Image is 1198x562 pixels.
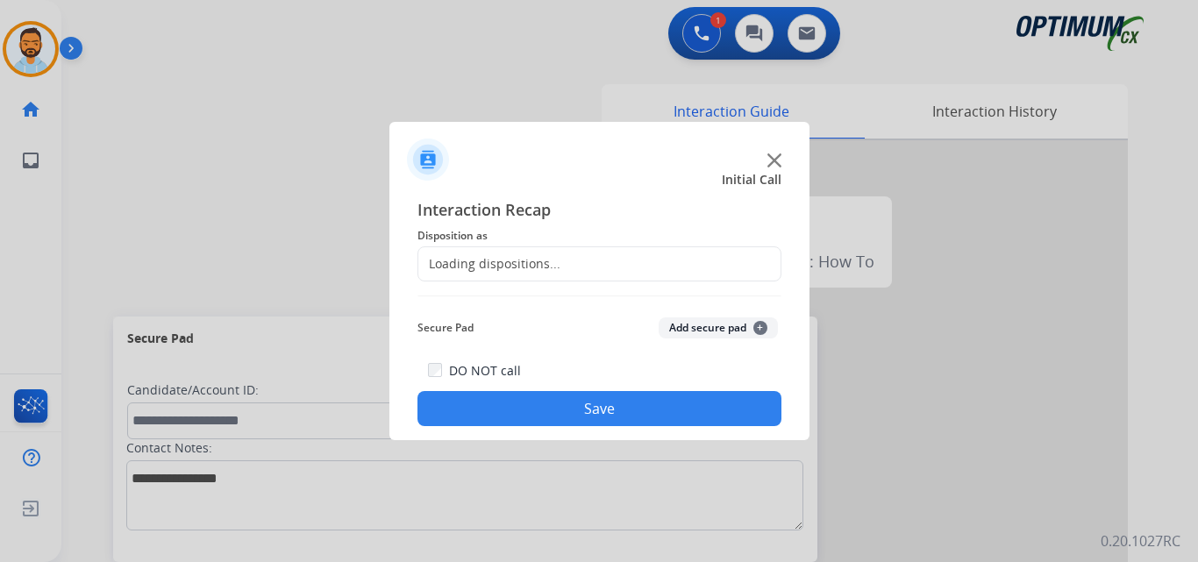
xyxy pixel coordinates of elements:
[1101,530,1180,551] p: 0.20.1027RC
[417,225,781,246] span: Disposition as
[417,317,474,338] span: Secure Pad
[753,321,767,335] span: +
[417,197,781,225] span: Interaction Recap
[417,391,781,426] button: Save
[418,255,560,273] div: Loading dispositions...
[659,317,778,338] button: Add secure pad+
[722,171,781,189] span: Initial Call
[407,139,449,181] img: contactIcon
[449,362,521,380] label: DO NOT call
